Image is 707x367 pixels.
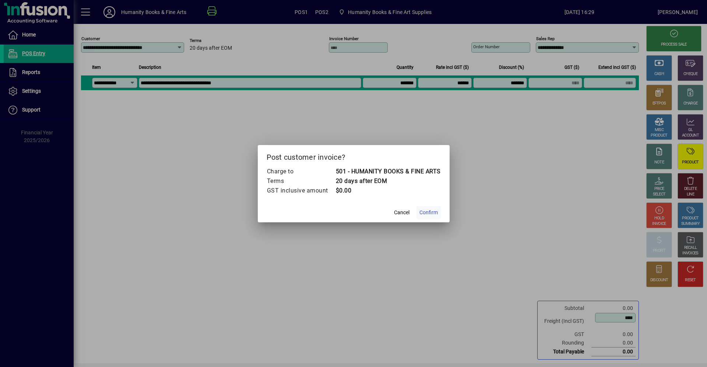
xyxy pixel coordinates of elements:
td: $0.00 [335,186,441,195]
h2: Post customer invoice? [258,145,450,166]
button: Confirm [416,206,441,219]
td: 501 - HUMANITY BOOKS & FINE ARTS [335,167,441,176]
td: GST inclusive amount [267,186,335,195]
td: 20 days after EOM [335,176,441,186]
td: Charge to [267,167,335,176]
td: Terms [267,176,335,186]
button: Cancel [390,206,414,219]
span: Confirm [419,209,438,216]
span: Cancel [394,209,409,216]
